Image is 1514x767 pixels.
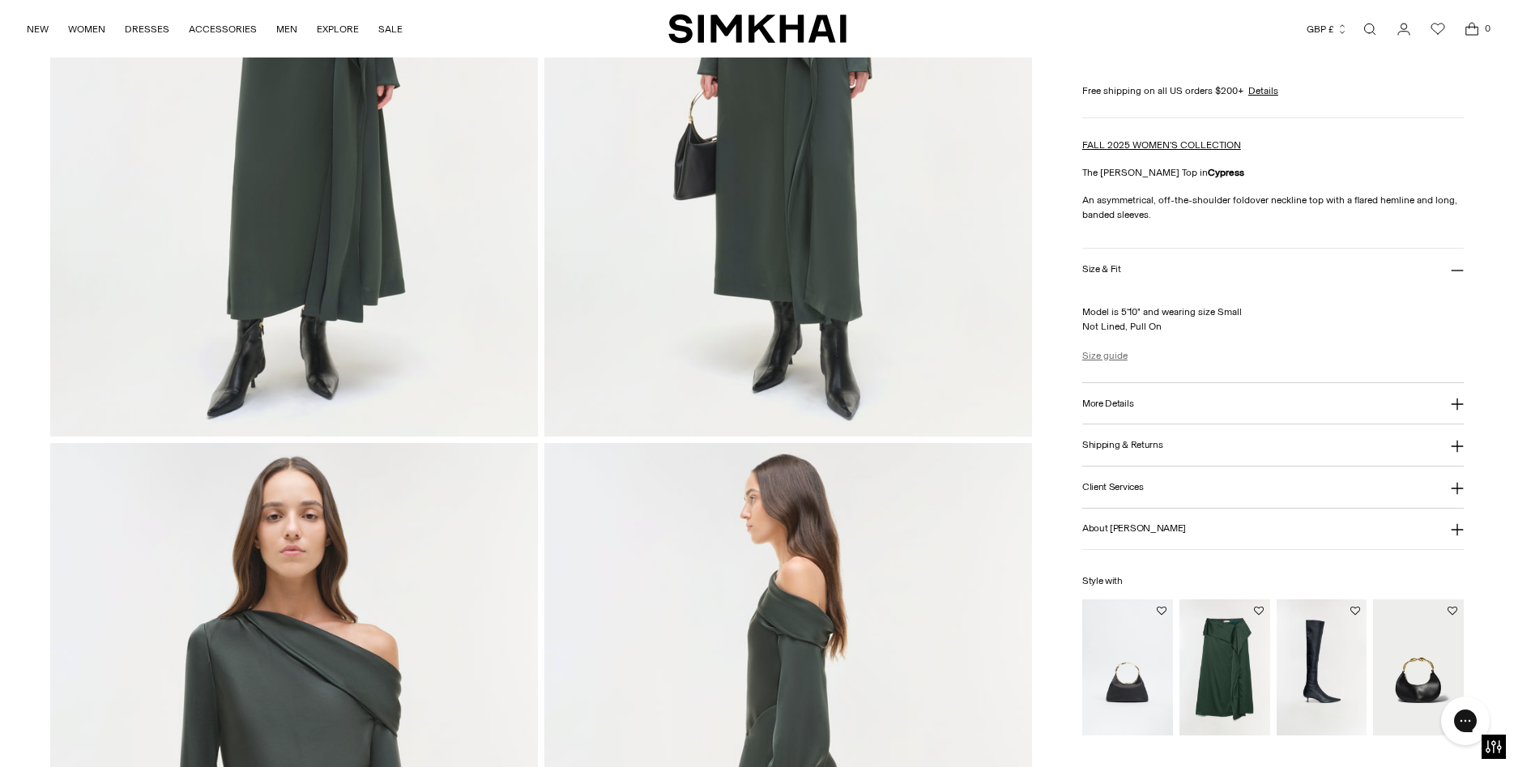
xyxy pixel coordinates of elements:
[1082,264,1121,275] h3: Size & Fit
[1082,599,1173,735] img: Luca Leather Top Handle Bag
[1082,398,1133,408] h3: More Details
[1082,139,1241,151] a: FALL 2025 WOMEN'S COLLECTION
[1082,348,1128,363] a: Size guide
[668,13,847,45] a: SIMKHAI
[1373,599,1464,735] img: Nixi Hobo
[1307,11,1348,47] button: GBP £
[1179,599,1270,735] img: Maria Satin Midi Skirt
[1354,13,1386,45] a: Open search modal
[1456,13,1488,45] a: Open cart modal
[1082,83,1465,98] div: Free shipping on all US orders $200+
[68,11,105,47] a: WOMEN
[1388,13,1420,45] a: Go to the account page
[1082,290,1465,334] p: Model is 5'10" and wearing size Small Not Lined, Pull On
[1248,83,1278,98] a: Details
[1277,599,1367,735] img: Joni Leather Over-The-Knee Boot
[378,11,403,47] a: SALE
[125,11,169,47] a: DRESSES
[1082,193,1465,222] p: An asymmetrical, off-the-shoulder foldover neckline top with a flared hemline and long, banded sl...
[1350,606,1360,616] button: Add to Wishlist
[317,11,359,47] a: EXPLORE
[1082,482,1144,492] h3: Client Services
[1254,606,1264,616] button: Add to Wishlist
[1082,249,1465,290] button: Size & Fit
[1157,606,1166,616] button: Add to Wishlist
[1208,167,1244,178] strong: Cypress
[189,11,257,47] a: ACCESSORIES
[276,11,297,47] a: MEN
[1082,523,1186,534] h3: About [PERSON_NAME]
[1082,576,1465,586] h6: Style with
[1422,13,1454,45] a: Wishlist
[1082,424,1465,466] button: Shipping & Returns
[1082,383,1465,424] button: More Details
[1433,691,1498,751] iframe: Gorgias live chat messenger
[1082,467,1465,508] button: Client Services
[1480,21,1495,36] span: 0
[1082,509,1465,550] button: About [PERSON_NAME]
[1448,606,1457,616] button: Add to Wishlist
[27,11,49,47] a: NEW
[1082,440,1163,450] h3: Shipping & Returns
[1082,165,1465,180] p: The [PERSON_NAME] Top in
